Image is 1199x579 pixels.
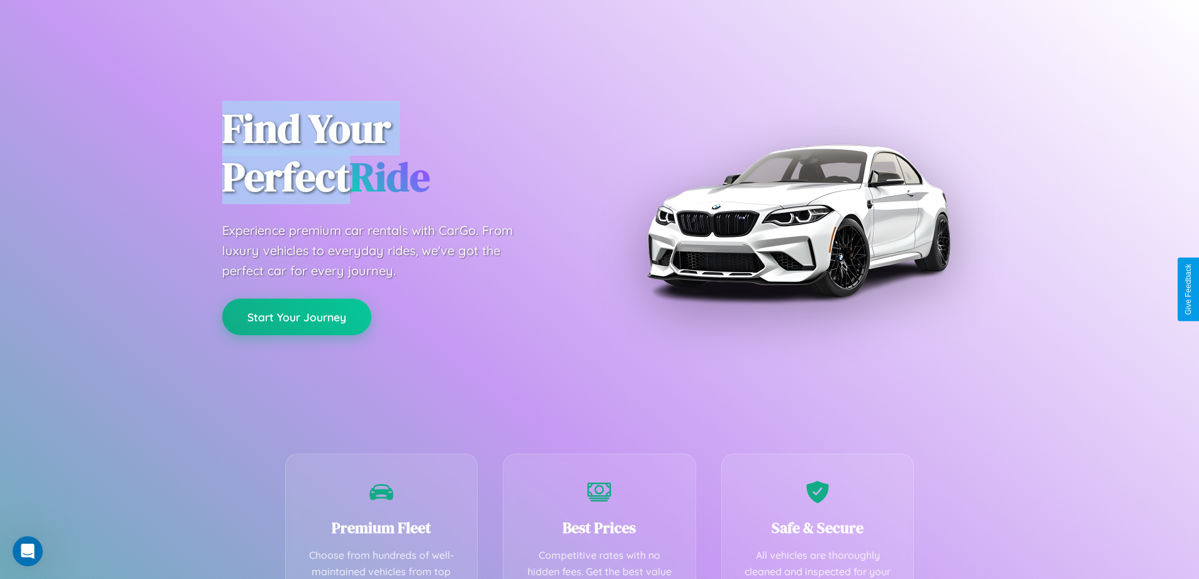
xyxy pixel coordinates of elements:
h3: Safe & Secure [741,517,895,538]
button: Start Your Journey [222,299,371,335]
h3: Best Prices [522,517,677,538]
span: Ride [350,149,430,204]
h3: Premium Fleet [305,517,459,538]
img: Premium BMW car rental vehicle [641,63,955,378]
div: Give Feedback [1184,264,1193,315]
iframe: Intercom live chat [13,536,43,566]
h1: Find Your Perfect [222,105,581,202]
p: Experience premium car rentals with CarGo. From luxury vehicles to everyday rides, we've got the ... [222,221,537,281]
